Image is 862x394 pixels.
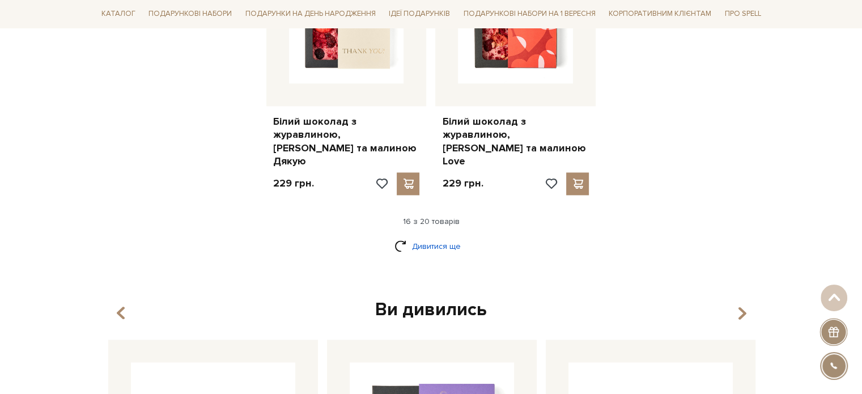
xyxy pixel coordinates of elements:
a: Білий шоколад з журавлиною, [PERSON_NAME] та малиною Дякую [273,115,420,168]
a: Подарункові набори [144,6,236,23]
a: Дивитися ще [394,236,468,256]
p: 229 грн. [442,177,483,190]
a: Білий шоколад з журавлиною, [PERSON_NAME] та малиною Love [442,115,589,168]
div: Ви дивились [104,298,759,322]
a: Корпоративним клієнтам [604,5,716,24]
p: 229 грн. [273,177,314,190]
a: Ідеї подарунків [384,6,455,23]
div: 16 з 20 товарів [92,217,770,227]
a: Про Spell [720,6,766,23]
a: Подарунки на День народження [241,6,380,23]
a: Подарункові набори на 1 Вересня [459,5,600,24]
a: Каталог [97,6,140,23]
